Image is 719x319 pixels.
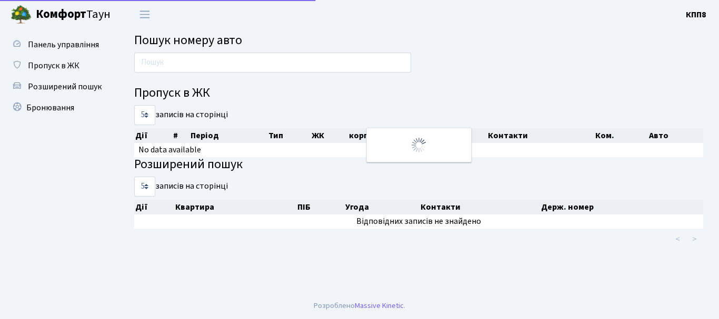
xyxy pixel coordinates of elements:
[172,128,189,143] th: #
[134,157,703,172] h4: Розширений пошук
[134,86,703,101] h4: Пропуск в ЖК
[134,177,155,197] select: записів на сторінці
[686,9,706,20] b: КПП8
[28,60,79,71] span: Пропуск в ЖК
[411,137,427,153] img: Обробка...
[267,128,311,143] th: Тип
[28,39,99,50] span: Панель управління
[348,128,410,143] th: корп.
[487,128,594,143] th: Контакти
[686,8,706,21] a: КПП8
[26,102,74,114] span: Бронювання
[132,6,158,23] button: Переключити навігацію
[296,200,344,214] th: ПІБ
[134,200,174,214] th: Дії
[314,300,405,312] div: Розроблено .
[311,128,348,143] th: ЖК
[134,105,228,125] label: записів на сторінці
[134,128,172,143] th: Дії
[648,128,703,143] th: Авто
[420,200,541,214] th: Контакти
[540,200,703,214] th: Держ. номер
[344,200,420,214] th: Угода
[134,143,703,157] td: No data available
[134,214,703,229] td: Відповідних записів не знайдено
[134,105,155,125] select: записів на сторінці
[134,177,228,197] label: записів на сторінці
[594,128,648,143] th: Ком.
[11,4,32,25] img: logo.png
[134,53,411,73] input: Пошук
[28,81,102,92] span: Розширений пошук
[5,34,111,55] a: Панель управління
[134,31,242,49] span: Пошук номеру авто
[5,97,111,118] a: Бронювання
[355,300,404,311] a: Massive Kinetic
[5,55,111,76] a: Пропуск в ЖК
[36,6,111,24] span: Таун
[174,200,296,214] th: Квартира
[36,6,86,23] b: Комфорт
[5,76,111,97] a: Розширений пошук
[189,128,267,143] th: Період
